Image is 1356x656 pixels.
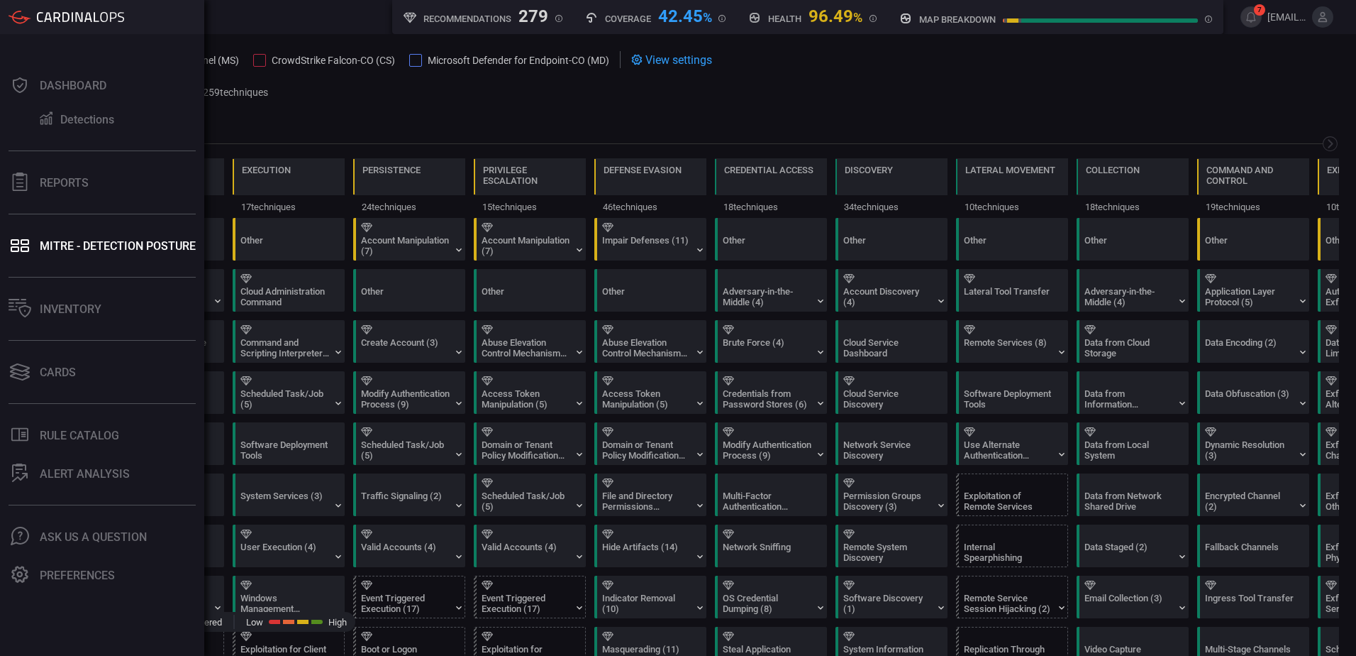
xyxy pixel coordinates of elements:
[112,422,224,465] div: T1133: External Remote Services
[1077,218,1189,261] div: Other
[233,158,345,218] div: TA0002: Execution
[1086,165,1140,175] div: Collection
[240,542,329,563] div: User Execution (4)
[1197,371,1309,414] div: T1001: Data Obfuscation
[1197,218,1309,261] div: Other
[645,53,712,67] span: View settings
[964,439,1052,461] div: Use Alternate Authentication Material (4)
[956,195,1068,218] div: 10 techniques
[353,525,465,567] div: T1078: Valid Accounts
[594,158,706,218] div: TA0005: Defense Evasion
[353,320,465,363] div: T1136: Create Account
[594,576,706,618] div: T1070: Indicator Removal
[715,474,827,516] div: T1621: Multi-Factor Authentication Request Generation
[1077,371,1189,414] div: T1213: Data from Information Repositories
[835,525,947,567] div: T1018: Remote System Discovery
[474,422,586,465] div: T1484: Domain or Tenant Policy Modification
[843,542,932,563] div: Remote System Discovery
[956,474,1068,516] div: T1210: Exploitation of Remote Services (Not covered)
[233,576,345,618] div: T1047: Windows Management Instrumentation
[1205,491,1294,512] div: Encrypted Channel (2)
[361,388,450,410] div: Modify Authentication Process (9)
[1084,593,1173,614] div: Email Collection (3)
[1205,388,1294,410] div: Data Obfuscation (3)
[715,422,827,465] div: T1556: Modify Authentication Process
[1254,4,1265,16] span: 7
[361,439,450,461] div: Scheduled Task/Job (5)
[604,165,682,175] div: Defense Evasion
[964,491,1052,512] div: Exploitation of Remote Services
[112,269,224,312] div: T1566: Phishing
[240,491,329,512] div: System Services (3)
[474,371,586,414] div: T1134: Access Token Manipulation
[602,593,691,614] div: Indicator Removal (10)
[353,269,465,312] div: Other
[353,422,465,465] div: T1053: Scheduled Task/Job
[1084,388,1173,410] div: Data from Information Repositories (5)
[361,491,450,512] div: Traffic Signaling (2)
[956,269,1068,312] div: T1570: Lateral Tool Transfer
[240,439,329,461] div: Software Deployment Tools
[723,439,811,461] div: Modify Authentication Process (9)
[964,286,1052,307] div: Lateral Tool Transfer
[233,218,345,261] div: Other
[835,320,947,363] div: T1538: Cloud Service Dashboard
[253,53,395,67] button: CrowdStrike Falcon-CO (CS)
[353,218,465,261] div: T1098: Account Manipulation
[474,195,586,218] div: 15 techniques
[1084,337,1173,359] div: Data from Cloud Storage
[233,422,345,465] div: T1072: Software Deployment Tools
[482,593,570,614] div: Event Triggered Execution (17)
[1205,542,1294,563] div: Fallback Channels
[602,542,691,563] div: Hide Artifacts (14)
[956,320,1068,363] div: T1021: Remote Services
[594,474,706,516] div: T1222: File and Directory Permissions Modification
[1084,286,1173,307] div: Adversary-in-the-Middle (4)
[1197,195,1309,218] div: 19 techniques
[1197,576,1309,618] div: T1105: Ingress Tool Transfer
[919,14,996,25] h5: map breakdown
[964,593,1052,614] div: Remote Service Session Hijacking (2)
[112,525,224,567] div: T1199: Trusted Relationship
[328,617,347,628] span: High
[112,474,224,516] div: T1200: Hardware Additions
[482,337,570,359] div: Abuse Elevation Control Mechanism (6)
[1077,474,1189,516] div: T1039: Data from Network Shared Drive
[474,474,586,516] div: T1053: Scheduled Task/Job
[715,158,827,218] div: TA0006: Credential Access
[843,388,932,410] div: Cloud Service Discovery
[964,388,1052,410] div: Software Deployment Tools
[112,576,224,618] div: T1078: Valid Accounts
[1197,320,1309,363] div: T1132: Data Encoding
[1077,320,1189,363] div: T1530: Data from Cloud Storage
[1205,235,1294,256] div: Other
[474,525,586,567] div: T1078: Valid Accounts
[240,286,329,307] div: Cloud Administration Command
[1084,491,1173,512] div: Data from Network Shared Drive
[1205,286,1294,307] div: Application Layer Protocol (5)
[835,218,947,261] div: Other
[1084,542,1173,563] div: Data Staged (2)
[272,55,395,66] span: CrowdStrike Falcon-CO (CS)
[956,371,1068,414] div: T1072: Software Deployment Tools
[1077,158,1189,218] div: TA0009: Collection
[594,422,706,465] div: T1484: Domain or Tenant Policy Modification
[112,371,224,414] div: T1190: Exploit Public-Facing Application
[723,542,811,563] div: Network Sniffing
[594,218,706,261] div: T1562: Impair Defenses
[658,6,712,23] div: 42.45
[594,269,706,312] div: Other
[1197,474,1309,516] div: T1573: Encrypted Channel
[602,491,691,512] div: File and Directory Permissions Modification (2)
[843,286,932,307] div: Account Discovery (4)
[1197,269,1309,312] div: T1071: Application Layer Protocol
[835,422,947,465] div: T1046: Network Service Discovery
[353,195,465,218] div: 24 techniques
[1267,11,1306,23] span: [EMAIL_ADDRESS][DOMAIN_NAME]
[482,388,570,410] div: Access Token Manipulation (5)
[843,439,932,461] div: Network Service Discovery
[40,79,106,92] div: Dashboard
[723,337,811,359] div: Brute Force (4)
[956,422,1068,465] div: T1550: Use Alternate Authentication Material
[482,235,570,256] div: Account Manipulation (7)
